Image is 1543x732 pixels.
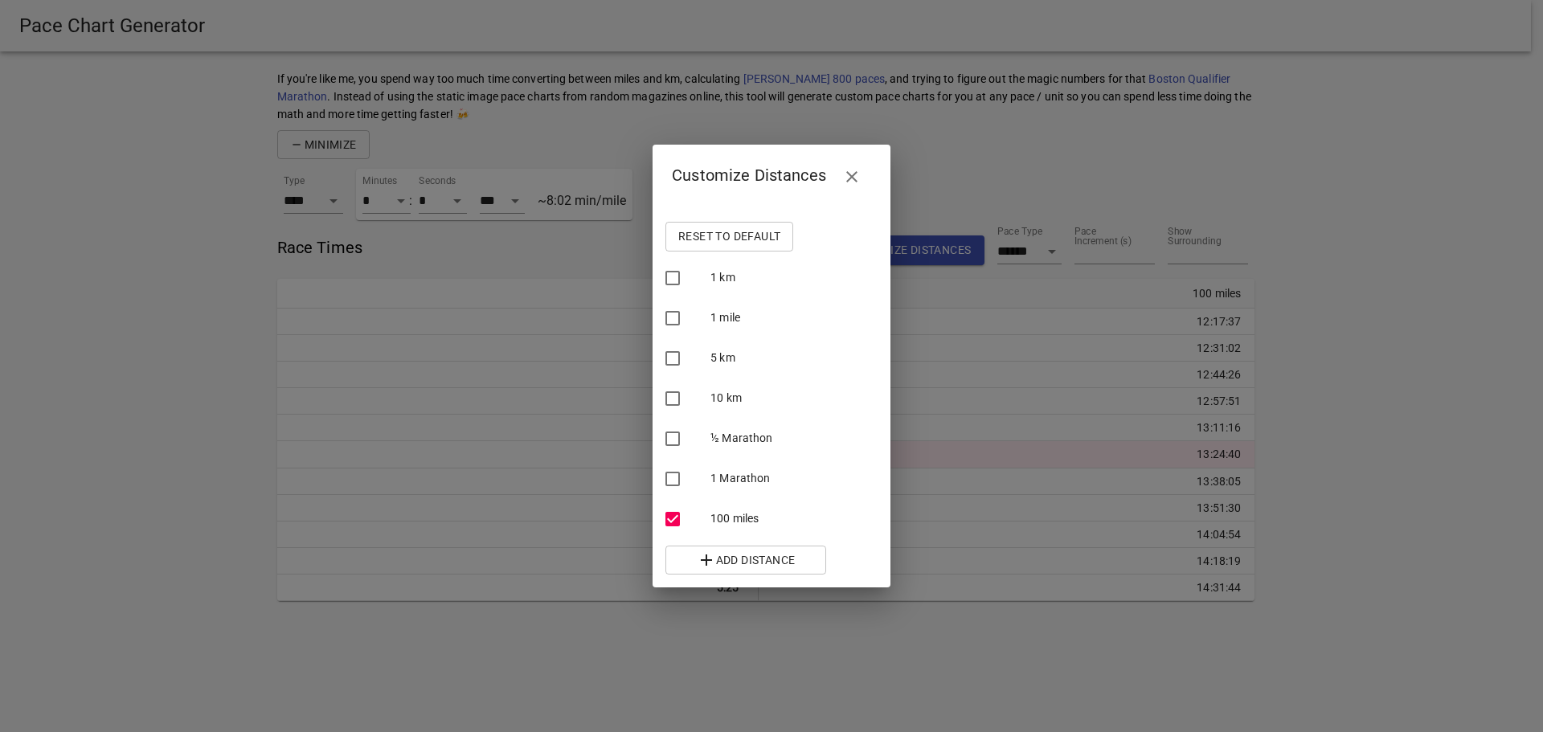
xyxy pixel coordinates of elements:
h2: Customize Distances [672,157,871,196]
span: Add Distance [678,550,813,570]
span: Reset to Default [678,227,780,247]
span: 1 Marathon [710,472,771,485]
button: Add Distance [665,546,826,575]
span: 1 km [710,271,735,284]
span: 10 km [710,391,742,404]
span: 5 km [710,351,735,364]
span: ½ Marathon [710,431,773,444]
span: 100 miles [710,512,759,525]
button: Reset to Default [665,222,793,251]
span: 1 mile [710,311,740,324]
